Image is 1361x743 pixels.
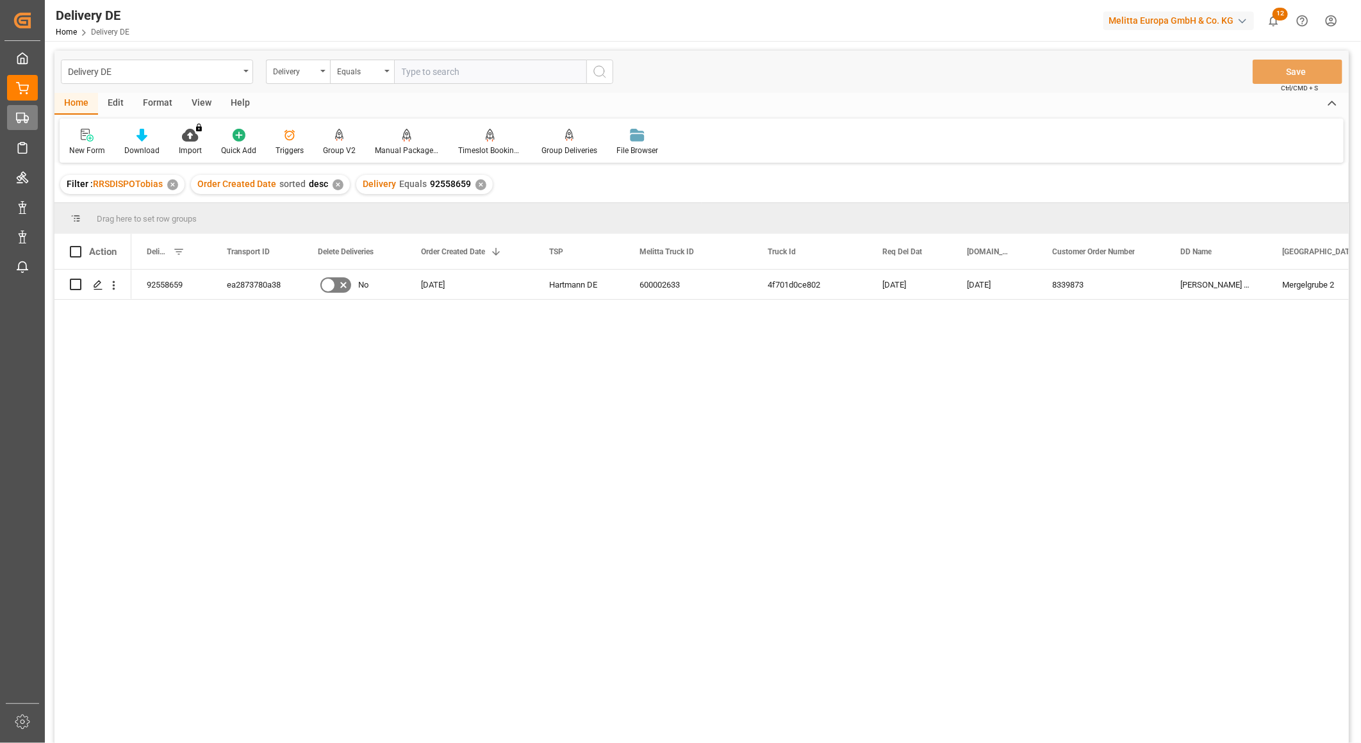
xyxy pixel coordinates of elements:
[54,270,131,300] div: Press SPACE to select this row.
[421,247,485,256] span: Order Created Date
[68,63,239,79] div: Delivery DE
[276,145,304,156] div: Triggers
[266,60,330,84] button: open menu
[97,214,197,224] span: Drag here to set row groups
[69,145,105,156] div: New Form
[124,145,160,156] div: Download
[67,179,93,189] span: Filter :
[1288,6,1317,35] button: Help Center
[333,179,343,190] div: ✕
[1253,60,1342,84] button: Save
[541,145,597,156] div: Group Deliveries
[56,28,77,37] a: Home
[98,93,133,115] div: Edit
[1282,247,1356,256] span: [GEOGRAPHIC_DATA]
[1165,270,1267,299] div: [PERSON_NAME] Handels GmbH Co. KG
[358,270,368,300] span: No
[337,63,381,78] div: Equals
[197,179,276,189] span: Order Created Date
[399,179,427,189] span: Equals
[952,270,1037,299] div: [DATE]
[363,179,396,189] span: Delivery
[93,179,163,189] span: RRSDISPOTobias
[1052,247,1135,256] span: Customer Order Number
[586,60,613,84] button: search button
[967,247,1010,256] span: [DOMAIN_NAME] Dat
[147,247,168,256] span: Delivery
[167,179,178,190] div: ✕
[375,145,439,156] div: Manual Package TypeDetermination
[131,270,211,299] div: 92558659
[273,63,317,78] div: Delivery
[54,93,98,115] div: Home
[394,60,586,84] input: Type to search
[211,270,302,299] div: ea2873780a38
[624,270,752,299] div: 600002633
[309,179,328,189] span: desc
[221,93,260,115] div: Help
[752,270,867,299] div: 4f701d0ce802
[406,270,534,299] div: [DATE]
[1259,6,1288,35] button: show 12 new notifications
[89,246,117,257] div: Action
[227,247,270,256] span: Transport ID
[221,145,256,156] div: Quick Add
[133,93,182,115] div: Format
[616,145,658,156] div: File Browser
[323,145,356,156] div: Group V2
[475,179,486,190] div: ✕
[279,179,306,189] span: sorted
[1103,12,1254,30] div: Melitta Europa GmbH & Co. KG
[1037,270,1165,299] div: 8339873
[768,247,796,256] span: Truck Id
[61,60,253,84] button: open menu
[639,247,694,256] span: Melitta Truck ID
[882,247,922,256] span: Req Del Dat
[867,270,952,299] div: [DATE]
[1103,8,1259,33] button: Melitta Europa GmbH & Co. KG
[458,145,522,156] div: Timeslot Booking Report
[1180,247,1212,256] span: DD Name
[182,93,221,115] div: View
[318,247,374,256] span: Delete Deliveries
[549,247,563,256] span: TSP
[534,270,624,299] div: Hartmann DE
[56,6,129,25] div: Delivery DE
[1281,83,1318,93] span: Ctrl/CMD + S
[1273,8,1288,20] span: 12
[430,179,471,189] span: 92558659
[330,60,394,84] button: open menu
